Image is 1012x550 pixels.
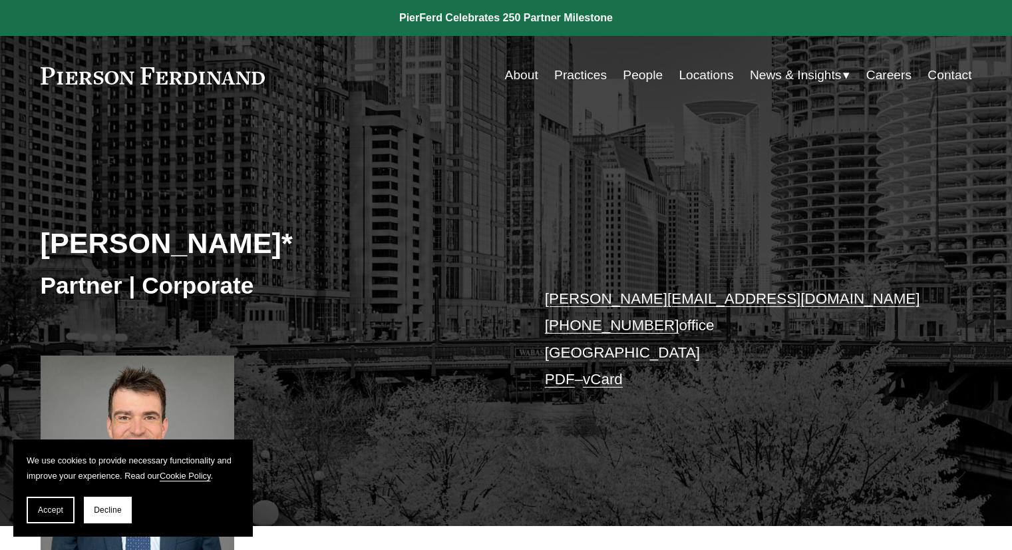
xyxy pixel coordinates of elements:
[545,371,575,388] a: PDF
[679,63,733,88] a: Locations
[505,63,538,88] a: About
[41,271,506,300] h3: Partner | Corporate
[41,226,506,260] h2: [PERSON_NAME]*
[545,286,933,393] p: office [GEOGRAPHIC_DATA] –
[27,497,75,523] button: Accept
[27,453,240,483] p: We use cookies to provide necessary functionality and improve your experience. Read our .
[84,497,132,523] button: Decline
[866,63,912,88] a: Careers
[750,63,850,88] a: folder dropdown
[554,63,607,88] a: Practices
[160,471,211,481] a: Cookie Policy
[928,63,971,88] a: Contact
[545,317,679,334] a: [PHONE_NUMBER]
[623,63,663,88] a: People
[545,290,920,307] a: [PERSON_NAME][EMAIL_ADDRESS][DOMAIN_NAME]
[583,371,623,388] a: vCard
[94,505,122,515] span: Decline
[750,64,842,87] span: News & Insights
[13,439,253,537] section: Cookie banner
[38,505,63,515] span: Accept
